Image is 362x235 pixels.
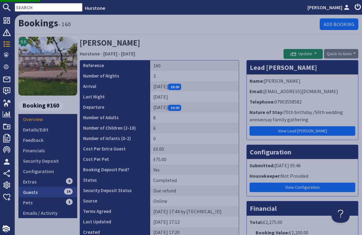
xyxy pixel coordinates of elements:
[18,100,75,111] a: Booking #160
[150,112,239,123] td: 8
[307,4,351,11] a: [PERSON_NAME]
[290,51,312,56] span: Update
[80,51,100,57] a: Hurstone
[150,144,239,154] td: £0.00
[18,197,77,208] a: Pets1
[80,175,150,185] th: Status
[250,162,274,169] strong: Submitted:
[331,204,350,223] iframe: Toggle Customer Support
[103,51,135,57] a: [DATE] - [DATE]
[18,37,77,96] img: Hurstone's icon
[101,51,102,57] span: -
[248,86,356,97] li: [EMAIL_ADDRESS][DOMAIN_NAME]
[248,76,356,86] li: [PERSON_NAME]
[248,161,356,171] li: [DATE] 05:46
[15,3,82,12] input: SEARCH
[150,133,239,144] td: 0
[58,21,71,28] small: - 160
[80,217,150,227] th: Last Updated
[18,114,77,124] a: Overview
[250,183,355,192] a: View Configuration
[150,196,239,206] td: Online
[18,100,63,111] span: Booking #160
[247,201,358,215] h3: Financial
[150,60,239,71] td: 160
[150,92,239,102] td: [DATE]
[150,185,239,196] td: Due refund
[247,60,358,74] h3: Lead [PERSON_NAME]
[18,17,58,29] a: Bookings
[150,175,239,185] td: Completed
[150,123,239,133] td: 6
[168,105,181,111] span: 10:00
[18,37,77,96] a: Hurstone's icon9.6
[18,145,77,156] a: Financials
[80,71,150,81] th: Number of Nights
[64,188,73,195] span: 14
[247,145,358,159] h3: Configuration
[250,99,275,105] strong: Telephone:
[248,217,356,228] li: £2,275.00
[250,88,263,94] strong: Email:
[150,165,239,175] td: Yes
[66,178,73,184] span: 0
[80,185,150,196] th: Security Deposit Status
[66,199,73,205] span: 1
[80,102,150,112] th: Departure
[80,123,150,133] th: Number of Children (2-18)
[150,154,239,165] td: £75.00
[250,78,264,84] strong: Name:
[248,107,356,125] li: 70th birthday /50th wedding anniversay family gathering
[150,102,239,112] td: [DATE]
[150,217,239,227] td: [DATE] 17:12
[85,5,105,11] a: Hurstone
[21,38,26,45] span: 9.6
[284,49,323,59] button: Update
[250,219,263,225] strong: Total:
[80,196,150,206] th: Source
[80,112,150,123] th: Number of Adults
[250,126,355,136] a: View Lead [PERSON_NAME]
[2,225,10,233] img: staytech_i_w-64f4e8e9ee0a9c174fd5317b4b171b261742d2d393467e5bdba4413f4f884c10.svg
[150,81,239,92] td: [DATE]
[250,173,281,179] strong: Housekeeper:
[80,60,150,71] th: Reference
[18,208,77,218] a: Emails / Activity
[80,144,150,154] th: Cost Per Extra Guest
[18,166,77,176] a: Configuration
[250,109,284,115] strong: Nature of Stay:
[80,81,150,92] th: Arrival
[18,124,77,135] a: Details/Edit
[80,133,150,144] th: Number of Infants (0-2)
[324,49,358,59] button: Quick Actions
[18,135,77,145] a: Feedback
[18,156,77,166] a: Security Deposit
[80,165,150,175] th: Booking Deposit Paid?
[80,37,284,59] h2: [PERSON_NAME]
[80,154,150,165] th: Cost Per Pet
[248,97,356,107] li: 07903558582
[80,206,150,217] th: Terms Agreed
[18,187,77,197] a: Guests14
[168,84,181,90] span: 16:00
[320,18,358,30] a: Add Booking
[150,206,239,217] td: [DATE] 17:44 by [TECHNICAL_ID]
[80,92,150,102] th: Last Night
[248,171,356,181] li: Not Provided
[18,176,77,187] a: Extras0
[150,71,239,81] td: 3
